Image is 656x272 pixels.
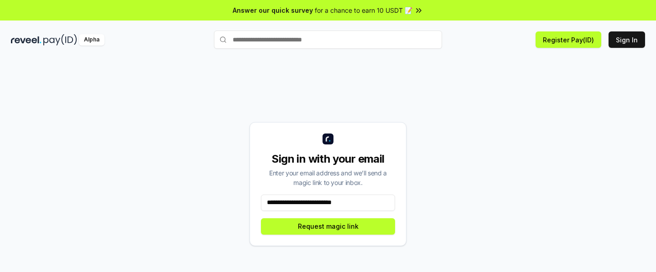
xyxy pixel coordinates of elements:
[261,218,395,235] button: Request magic link
[323,133,333,144] img: logo_small
[233,5,313,15] span: Answer our quick survey
[11,34,42,46] img: reveel_dark
[536,31,601,48] button: Register Pay(ID)
[609,31,645,48] button: Sign In
[43,34,77,46] img: pay_id
[315,5,412,15] span: for a chance to earn 10 USDT 📝
[261,168,395,187] div: Enter your email address and we’ll send a magic link to your inbox.
[261,152,395,166] div: Sign in with your email
[79,34,104,46] div: Alpha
